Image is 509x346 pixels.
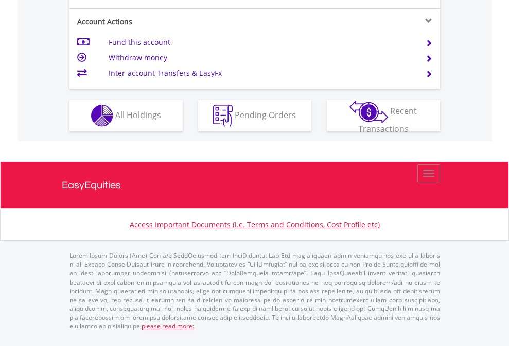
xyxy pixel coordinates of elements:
[198,100,311,131] button: Pending Orders
[91,105,113,127] img: holdings-wht.png
[235,109,296,120] span: Pending Orders
[115,109,161,120] span: All Holdings
[109,65,413,81] td: Inter-account Transfers & EasyFx
[62,162,448,208] a: EasyEquities
[69,251,440,331] p: Lorem Ipsum Dolors (Ame) Con a/e SeddOeiusmod tem InciDiduntut Lab Etd mag aliquaen admin veniamq...
[130,220,380,229] a: Access Important Documents (i.e. Terms and Conditions, Cost Profile etc)
[327,100,440,131] button: Recent Transactions
[109,35,413,50] td: Fund this account
[69,17,255,27] div: Account Actions
[142,322,194,331] a: please read more:
[349,101,388,123] img: transactions-zar-wht.png
[69,100,183,131] button: All Holdings
[109,50,413,65] td: Withdraw money
[213,105,233,127] img: pending_instructions-wht.png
